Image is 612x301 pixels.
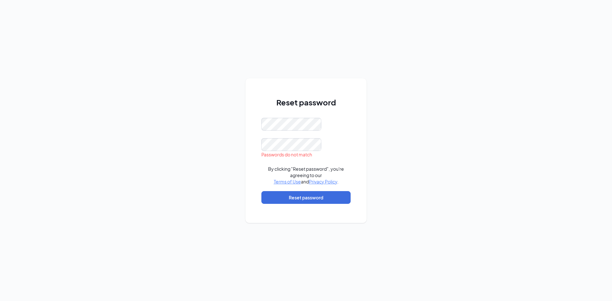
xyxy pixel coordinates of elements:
h1: Reset password [261,97,351,108]
div: By clicking "Reset password", you're agreeing to our and . [261,166,351,185]
div: Passwords do not match [261,151,351,158]
a: Privacy Policy [309,179,337,184]
button: Reset password [261,191,351,204]
a: Terms of Use [274,179,301,184]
